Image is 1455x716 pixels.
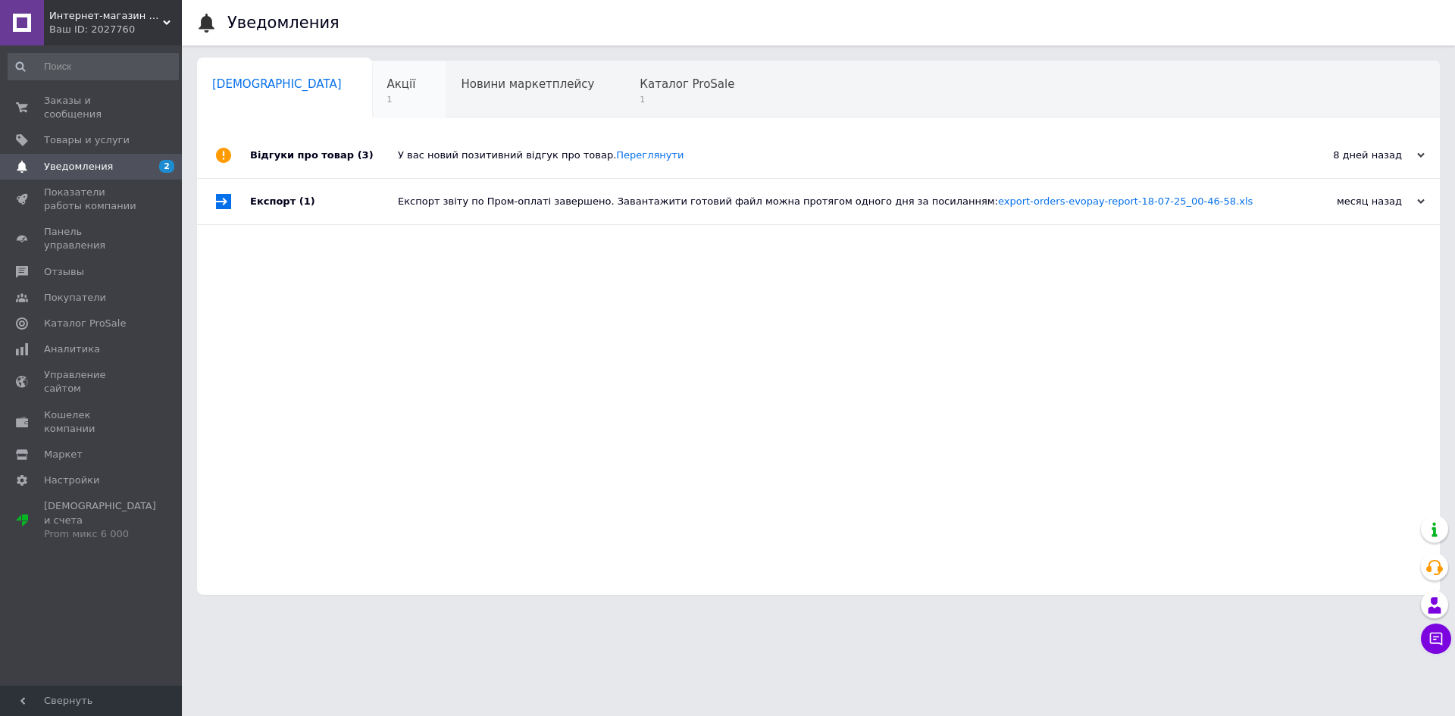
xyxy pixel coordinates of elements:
[387,77,416,91] span: Акції
[44,225,140,252] span: Панель управления
[227,14,339,32] h1: Уведомления
[640,94,734,105] span: 1
[250,133,398,178] div: Відгуки про товар
[461,77,594,91] span: Новини маркетплейсу
[398,149,1273,162] div: У вас новий позитивний відгук про товар.
[1273,195,1425,208] div: месяц назад
[44,474,99,487] span: Настройки
[49,23,182,36] div: Ваш ID: 2027760
[49,9,163,23] span: Интернет-магазин хайповой, спортивной одежды, обуви и аксессуаров
[44,408,140,436] span: Кошелек компании
[640,77,734,91] span: Каталог ProSale
[44,291,106,305] span: Покупатели
[299,195,315,207] span: (1)
[1273,149,1425,162] div: 8 дней назад
[250,179,398,224] div: Експорт
[212,77,342,91] span: [DEMOGRAPHIC_DATA]
[44,448,83,461] span: Маркет
[44,342,100,356] span: Аналитика
[44,160,113,174] span: Уведомления
[44,186,140,213] span: Показатели работы компании
[44,527,156,541] div: Prom микс 6 000
[44,133,130,147] span: Товары и услуги
[44,317,126,330] span: Каталог ProSale
[44,265,84,279] span: Отзывы
[8,53,179,80] input: Поиск
[44,368,140,396] span: Управление сайтом
[358,149,374,161] span: (3)
[616,149,684,161] a: Переглянути
[998,195,1253,207] a: export-orders-evopay-report-18-07-25_00-46-58.xls
[44,499,156,541] span: [DEMOGRAPHIC_DATA] и счета
[387,94,416,105] span: 1
[1421,624,1451,654] button: Чат с покупателем
[159,160,174,173] span: 2
[398,195,1273,208] div: Експорт звіту по Пром-оплаті завершено. Завантажити готовий файл можна протягом одного дня за пос...
[44,94,140,121] span: Заказы и сообщения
